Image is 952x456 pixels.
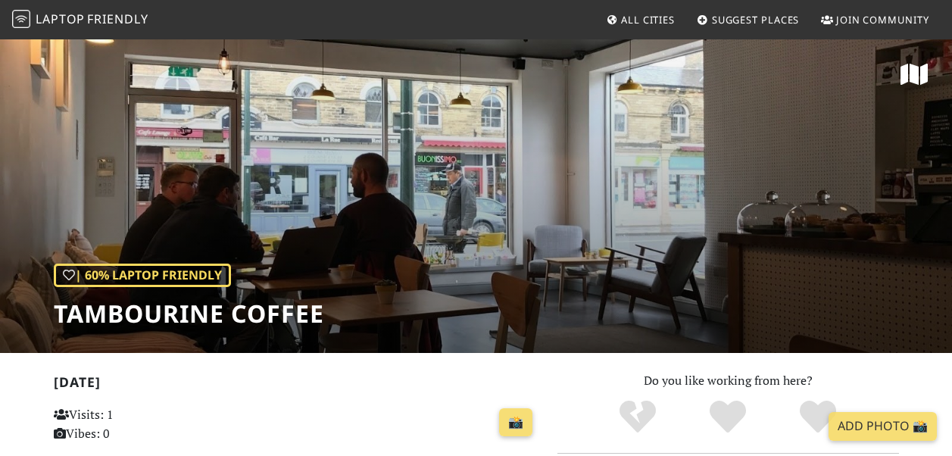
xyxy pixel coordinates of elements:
[54,264,231,288] div: | 60% Laptop Friendly
[621,13,675,27] span: All Cities
[54,374,539,396] h2: [DATE]
[815,6,935,33] a: Join Community
[499,408,532,437] a: 📸
[54,405,204,444] p: Visits: 1 Vibes: 0
[12,10,30,28] img: LaptopFriendly
[593,398,683,436] div: No
[54,299,324,328] h1: Tambourine Coffee
[36,11,85,27] span: Laptop
[773,398,863,436] div: Definitely!
[12,7,148,33] a: LaptopFriendly LaptopFriendly
[557,371,899,391] p: Do you like working from here?
[712,13,800,27] span: Suggest Places
[691,6,806,33] a: Suggest Places
[829,412,937,441] a: Add Photo 📸
[600,6,681,33] a: All Cities
[683,398,773,436] div: Yes
[836,13,929,27] span: Join Community
[87,11,148,27] span: Friendly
